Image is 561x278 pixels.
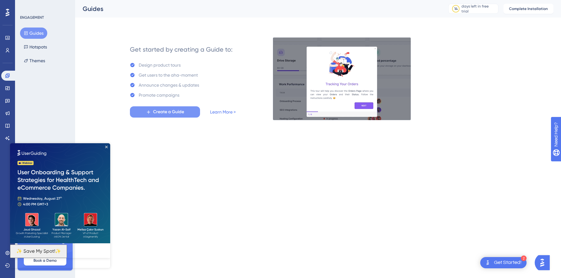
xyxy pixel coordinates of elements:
[480,257,527,268] div: Open Get Started! checklist, remaining modules: 2
[509,6,548,11] span: Complete Installation
[139,71,198,79] div: Get users to the aha-moment
[454,6,458,11] div: 14
[484,259,492,266] img: launcher-image-alternative-text
[139,61,181,69] div: Design product tours
[139,81,199,89] div: Announce changes & updates
[130,106,200,118] button: Create a Guide
[461,4,496,14] div: days left in free trial
[20,41,51,53] button: Hotspots
[20,28,47,39] button: Guides
[273,37,411,120] img: 21a29cd0e06a8f1d91b8bced9f6e1c06.gif
[130,45,233,54] div: Get started by creating a Guide to:
[210,108,236,116] a: Learn More >
[494,259,522,266] div: Get Started!
[521,255,527,261] div: 2
[83,4,433,13] div: Guides
[15,2,39,9] span: Need Help?
[153,108,184,116] span: Create a Guide
[20,15,44,20] div: ENGAGEMENT
[95,3,98,5] div: Close Preview
[535,253,553,272] iframe: UserGuiding AI Assistant Launcher
[20,55,49,66] button: Themes
[139,91,179,99] div: Promote campaigns
[503,4,553,14] button: Complete Installation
